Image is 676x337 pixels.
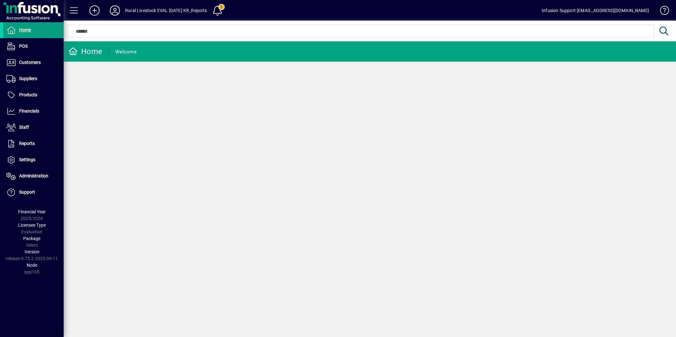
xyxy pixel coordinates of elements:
[19,157,35,162] span: Settings
[3,152,64,168] a: Settings
[18,223,46,228] span: Licensee Type
[3,87,64,103] a: Products
[25,249,39,254] span: Version
[19,189,35,195] span: Support
[19,92,37,97] span: Products
[19,173,48,178] span: Administration
[3,55,64,71] a: Customers
[125,5,207,16] div: Rural Livestock EVAL [DATE] KR_Reports
[3,103,64,119] a: Financials
[19,44,28,49] span: POS
[3,38,64,54] a: POS
[23,236,40,241] span: Package
[3,71,64,87] a: Suppliers
[19,60,41,65] span: Customers
[84,5,105,16] button: Add
[3,184,64,200] a: Support
[115,47,137,57] div: Welcome
[19,125,29,130] span: Staff
[18,209,46,214] span: Financial Year
[19,108,39,113] span: Financials
[3,168,64,184] a: Administration
[19,141,35,146] span: Reports
[3,136,64,152] a: Reports
[105,5,125,16] button: Profile
[19,27,31,32] span: Home
[19,76,37,81] span: Suppliers
[655,1,668,22] a: Knowledge Base
[68,46,102,57] div: Home
[542,5,649,16] div: Infusion Support [EMAIL_ADDRESS][DOMAIN_NAME]
[27,263,37,268] span: Node
[3,120,64,135] a: Staff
